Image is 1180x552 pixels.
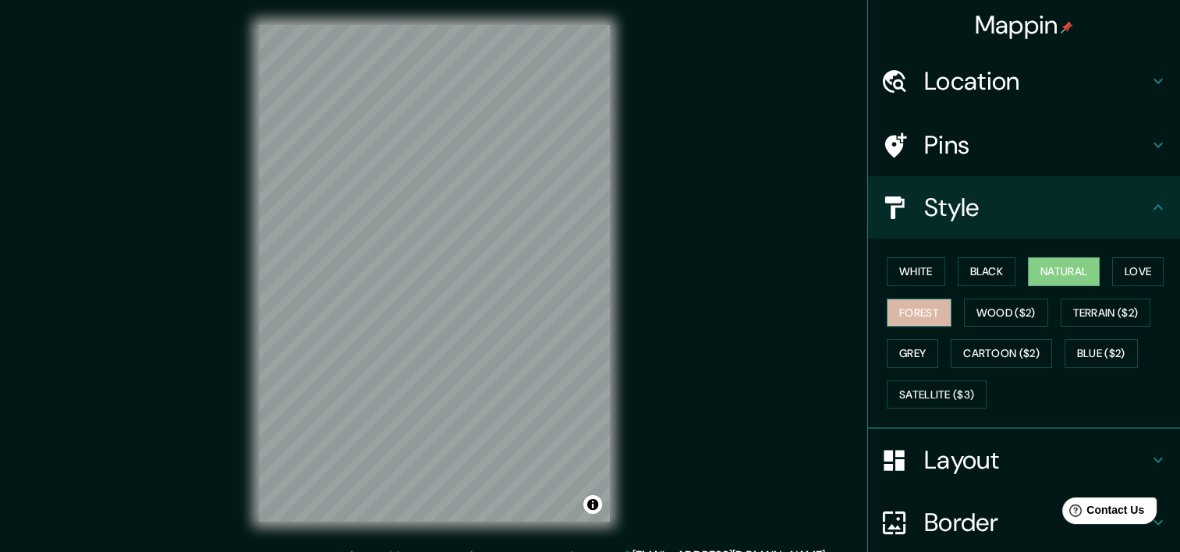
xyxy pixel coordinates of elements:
img: pin-icon.png [1061,21,1073,34]
div: Style [868,176,1180,239]
button: Blue ($2) [1065,339,1138,368]
button: Wood ($2) [964,299,1048,327]
button: Natural [1028,257,1100,286]
h4: Location [924,65,1149,97]
h4: Mappin [975,9,1074,41]
div: Pins [868,114,1180,176]
button: Black [958,257,1016,286]
button: Terrain ($2) [1061,299,1151,327]
h4: Layout [924,444,1149,476]
iframe: Help widget launcher [1041,491,1163,535]
button: Love [1112,257,1164,286]
button: Forest [887,299,951,327]
h4: Border [924,507,1149,538]
h4: Pins [924,129,1149,161]
button: Toggle attribution [583,495,602,514]
canvas: Map [259,25,610,522]
button: Cartoon ($2) [951,339,1052,368]
div: Location [868,50,1180,112]
h4: Style [924,192,1149,223]
button: White [887,257,945,286]
button: Satellite ($3) [887,380,987,409]
div: Layout [868,429,1180,491]
button: Grey [887,339,938,368]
